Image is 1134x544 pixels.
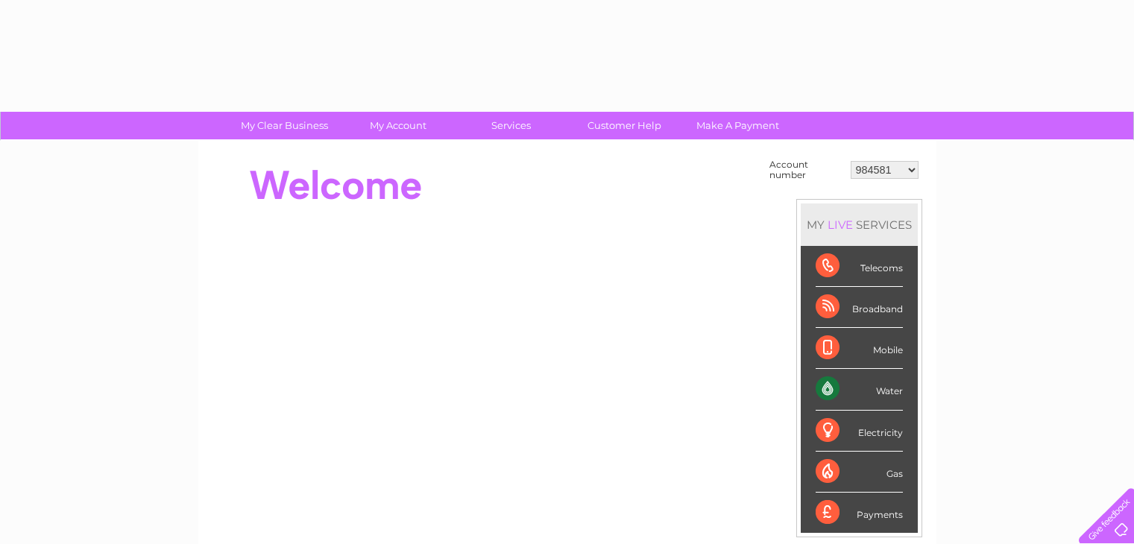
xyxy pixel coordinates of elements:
div: Telecoms [816,246,903,287]
a: Customer Help [563,112,686,139]
div: Gas [816,452,903,493]
div: MY SERVICES [801,203,918,246]
a: Services [450,112,573,139]
div: LIVE [825,218,856,232]
a: My Clear Business [223,112,346,139]
div: Water [816,369,903,410]
div: Payments [816,493,903,533]
div: Mobile [816,328,903,369]
td: Account number [766,156,847,184]
a: Make A Payment [676,112,799,139]
div: Electricity [816,411,903,452]
div: Broadband [816,287,903,328]
a: My Account [336,112,459,139]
